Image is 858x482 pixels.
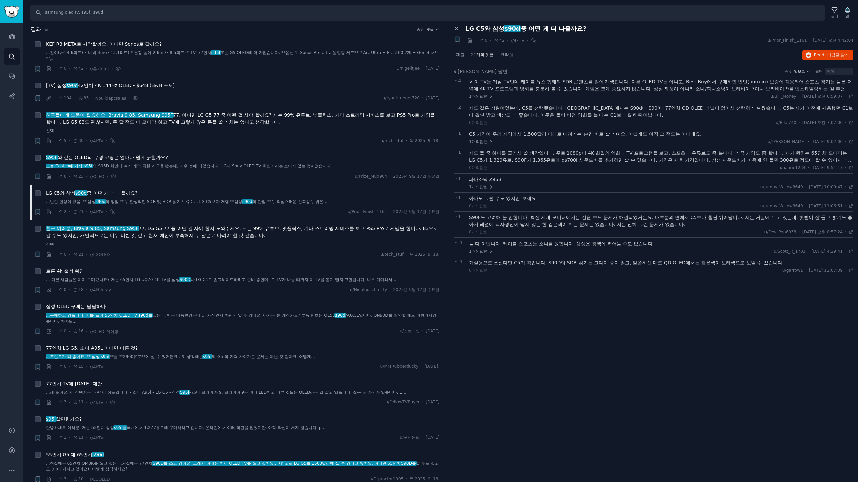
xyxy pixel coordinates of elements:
[385,400,420,404] font: u/FellowTVBuyer
[54,476,56,482] font: ·
[54,174,56,179] font: ·
[778,165,805,170] font: u/hanric1234
[46,242,54,247] font: 선택
[86,138,87,143] font: ·
[764,230,796,234] font: u/Few_Pop6933
[46,268,84,274] font: 트론 4k 출석 확인
[845,94,846,99] font: ·
[69,66,70,71] font: ·
[86,400,87,405] font: ·
[812,165,843,170] font: [DATE] 9:51:17
[69,329,70,334] font: ·
[90,139,103,143] font: r/4kTV
[426,435,439,440] font: [DATE]
[406,138,407,143] font: ·
[422,400,423,404] font: ·
[86,252,87,257] font: ·
[846,14,849,18] font: 길
[78,138,84,143] font: 30
[173,112,269,118] font: 77, 아니면 LG G5 77 중 어떤 걸 사야 할까요
[111,66,113,71] font: ·
[426,66,439,71] font: [DATE]
[46,380,102,387] a: 77인치 TV에 [DATE] 제안
[152,461,401,466] font: S90D를 쓰고 있어요. 그래서 아내는 이제 OLED TV를 쓰고 있어요... (참고로 LG G5를 1500달러에 살 수 있다고 봤어요. 아니면 65인치
[90,288,111,292] font: r/4kbluray
[64,252,66,257] font: 0
[458,105,461,110] font: 2
[67,83,78,88] font: s90d
[90,477,110,482] font: r/LGOLED
[527,38,528,43] font: ·
[46,313,152,318] font: ...구매하고 있습니다. 예를 들어 55인치 OLED TV s90d를
[78,329,84,333] font: 16
[469,150,853,170] font: 저도 둘 중 하나를 골라서 쓸 생각입니다. 주로 1080p나 4K 화질의 영화나 TV 프로그램을 보고, 스포츠나 유튜브도 좀 봅니다. 가끔 게임도 좀 합니다. 제가 원하는 6...
[507,38,508,43] font: ·
[469,241,654,246] font: 둘 다 아닙니다. 케이블 스포츠는 소니를 원합니다. 삼성은 경쟁에 뛰어들 수도 없습니다.
[91,95,93,101] font: ·
[426,400,439,404] font: [DATE]
[78,83,175,88] font: 42인치 4K 144Hz OLED - $648 (B&H 포토)
[78,364,84,369] font: 15
[191,277,396,282] font: 나 LG C4로 업그레이드하려고 준비 중인데, 그 TV가 나올 때까지 이 TV를 볼지 말지 고민입니다. 너무 기대돼서...
[78,435,84,440] font: 11
[794,69,805,73] font: 업보트
[805,204,807,208] font: ·
[794,69,811,74] button: 업보트
[86,476,87,482] font: ·
[422,435,423,440] font: ·
[54,435,56,440] font: ·
[86,287,87,292] font: ·
[90,400,103,405] font: r/4kTV
[480,94,488,99] font: 답변
[809,204,843,208] font: [DATE] 11:06:51
[64,364,66,369] font: 0
[46,128,54,133] font: 선택
[69,252,70,257] font: ·
[458,150,461,155] font: 1
[46,425,440,431] a: 안녕하세요 여러분, 저는 55인치 삼성s95f를국내에서 1,277유로에 구매하려고 합니다. 온라인에서 여러 의견을 접했지만, 아직 확신이 서지 않습니다. p...
[69,400,70,405] font: ·
[393,209,439,214] font: 2025년 9월 17일 수요일
[812,249,843,254] font: [DATE] 4:29:41
[845,268,846,273] font: ·
[46,155,58,160] font: S95F
[242,199,252,204] font: s90d
[825,68,853,75] input: 예어
[251,354,315,359] font: 큰 문제는 아닌 것 같아요. 어떻게...
[784,69,792,73] font: 종류
[782,268,803,273] font: u/garrow1
[64,400,66,404] font: 3
[426,329,439,333] font: [DATE]
[46,313,440,324] a: ...구매하고 있습니다. 예를 들어 55인치 OLED TV s90d를샀는데, 방금 배송받았는데 ... 사진인지 아닌지 알 수 없네요. 아시는 분 계신가요? 부품 번호는 QE5...
[86,66,87,71] font: ·
[831,53,849,57] font: 답글 달기
[458,176,461,181] font: 1
[845,185,846,189] font: ·
[845,230,846,234] font: ·
[397,66,420,71] font: u/nigelltjee
[90,436,103,440] font: r/4kTV
[802,50,853,61] button: Reddit에답글 달기
[252,199,327,204] font: 의 단점 ** \- 의심스러운 신뢰성 \- 밝은...
[30,26,41,32] font: 결과
[46,416,82,423] a: s95f살만한가요?
[406,477,407,481] font: ·
[808,249,809,254] font: ·
[46,277,440,283] a: ... 다른 사람들은 이미 구매했나요? 저는 65인치 LG UQ70 4K TV를 삼성S90D나 LG C4로 업그레이드하려고 준비 중인데, 그 TV가 나올 때까지 이 TV를 볼...
[46,190,75,196] font: LG C5와 삼성
[46,154,168,161] a: S95F와 같은 OLED의 무광 코팅은 얼마나 쉽게 긁힐까요?
[389,287,391,292] font: ·
[410,252,440,257] font: 목 2025. 9. 18.
[54,138,56,143] font: ·
[46,345,138,352] a: 77인치 LG G5, 소니 A95L 아니면 다른 것?
[802,94,843,99] font: [DATE] 오전 6:59:07
[46,451,104,458] a: 55인치 G5 대 65인치s90d
[770,94,796,99] font: u/Bill_Money
[799,230,800,234] font: ·
[802,230,843,234] font: [DATE] 오후 8:57:24
[128,95,130,101] font: ·
[86,174,87,179] font: ·
[355,174,387,179] font: u/Prize_Mud904
[458,214,461,219] font: 1
[46,41,162,48] a: KEF R3 META로 시작할까요, 아니면 Sonos로 갈까요?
